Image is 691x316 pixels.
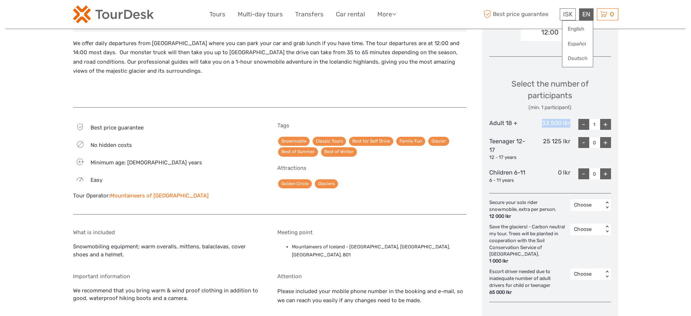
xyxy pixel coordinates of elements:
[73,229,262,236] h5: What is included
[574,201,600,209] div: Choose
[574,271,600,278] div: Choose
[10,13,82,19] p: We're away right now. Please check back later!
[563,11,573,18] span: ISK
[238,9,283,20] a: Multi-day tours
[73,5,154,23] img: 120-15d4194f-c635-41b9-a512-a3cb382bfb57_logo_small.png
[600,168,611,179] div: +
[562,23,593,36] a: English
[489,137,530,161] div: Teenager 12-17
[73,192,262,200] div: Tour Operator:
[530,168,570,184] div: 0 Ikr
[278,179,312,188] a: Golden Circle
[489,258,567,265] div: 1 000 Ikr
[482,8,558,20] span: Best price guarantee
[604,271,610,278] div: < >
[489,154,530,161] div: 12 - 17 years
[489,177,530,184] div: 6 - 11 years
[292,243,467,259] li: Mountaineers of Iceland - [GEOGRAPHIC_DATA], [GEOGRAPHIC_DATA], [GEOGRAPHIC_DATA], 801
[530,137,570,161] div: 25 125 Ikr
[84,11,92,20] button: Open LiveChat chat widget
[396,137,425,146] a: Family Fun
[562,37,593,51] a: Español
[600,137,611,148] div: +
[110,192,209,199] a: Mountaineers of [GEOGRAPHIC_DATA]
[91,124,144,131] span: Best price guarantee
[321,147,357,156] a: Best of Winter
[578,137,589,148] div: -
[609,11,615,18] span: 0
[74,159,85,164] span: 6
[489,224,570,265] div: Save the glaciers! - Carbon neutral my tour. Trees will be planted in cooperation with the Soil C...
[278,137,310,146] a: Snowmobile
[278,147,318,156] a: Best of Summer
[604,201,610,209] div: < >
[489,78,611,111] div: Select the number of participants
[73,229,262,262] div: Snowmobiling equipment; warm overalls, mittens, balaclavas, cover shoes and a helmet.
[489,168,530,184] div: Children 6-11
[489,213,567,220] div: 12 000 Ikr
[313,137,346,146] a: Classic Tours
[604,226,610,233] div: < >
[91,177,103,183] span: Easy
[277,287,467,305] p: Please included your mobile phone number in the booking and e-mail, so we can reach you easily if...
[578,168,589,179] div: -
[489,199,570,220] div: Secure your solo rider snowmobile, extra per person.
[579,8,594,20] div: EN
[336,9,365,20] a: Car rental
[277,165,467,171] h5: Attractions
[600,119,611,130] div: +
[541,28,559,37] div: 12:00
[295,9,324,20] a: Transfers
[489,104,611,111] div: (min. 1 participant)
[277,273,467,280] h5: Attention
[209,9,225,20] a: Tours
[489,289,567,296] div: 65 000 Ikr
[377,9,396,20] a: More
[73,273,262,280] h5: Important information
[315,179,338,188] a: Glaciers
[73,39,467,76] p: We offer daily departures from [GEOGRAPHIC_DATA] where you can park your car and grab lunch if yo...
[277,122,467,129] h5: Tags
[574,226,600,233] div: Choose
[489,119,530,130] div: Adult 18 +
[530,119,570,130] div: 33 500 Ikr
[428,137,449,146] a: Glacier
[91,142,132,148] span: No hidden costs
[277,229,467,236] h5: Meeting point
[562,52,593,65] a: Deutsch
[349,137,393,146] a: Best for Self Drive
[489,268,570,296] div: Escort driver needed due to inadequate number of adult drivers for child or teenager
[91,159,202,166] span: Minimum age: [DEMOGRAPHIC_DATA] years
[578,119,589,130] div: -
